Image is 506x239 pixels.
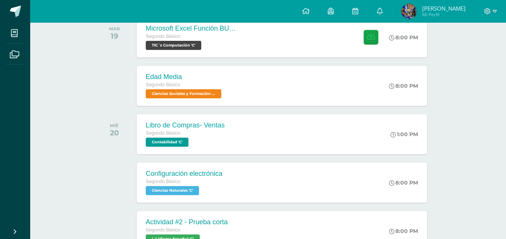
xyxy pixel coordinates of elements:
[389,179,418,186] div: 8:00 PM
[422,5,466,12] span: [PERSON_NAME]
[146,170,222,178] div: Configuración electrónica
[146,218,228,226] div: Actividad #2 - Prueba corta
[390,131,418,138] div: 1:00 PM
[109,26,120,31] div: MAR
[389,228,418,234] div: 8:00 PM
[110,123,119,128] div: MIÉ
[146,130,180,136] span: Segundo Básico
[389,82,418,89] div: 8:00 PM
[146,186,199,195] span: Ciencias Naturales 'C'
[146,227,180,233] span: Segundo Básico
[110,128,119,137] div: 20
[389,34,418,41] div: 8:00 PM
[146,34,180,39] span: Segundo Básico
[146,25,236,33] div: Microsoft Excel Función BUSCAR
[146,82,180,87] span: Segundo Básico
[422,11,466,18] span: Mi Perfil
[401,4,417,19] img: 70d7114c3f110aa26ecf4631673bb947.png
[146,138,188,147] span: Contabilidad 'C'
[146,41,201,50] span: TIC´s Computación 'C'
[146,179,180,184] span: Segundo Básico
[146,89,221,98] span: Ciencias Sociales y Formación Ciudadana 'C'
[146,73,223,81] div: Edad Media
[146,121,225,129] div: Libro de Compras- Ventas
[109,31,120,40] div: 19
